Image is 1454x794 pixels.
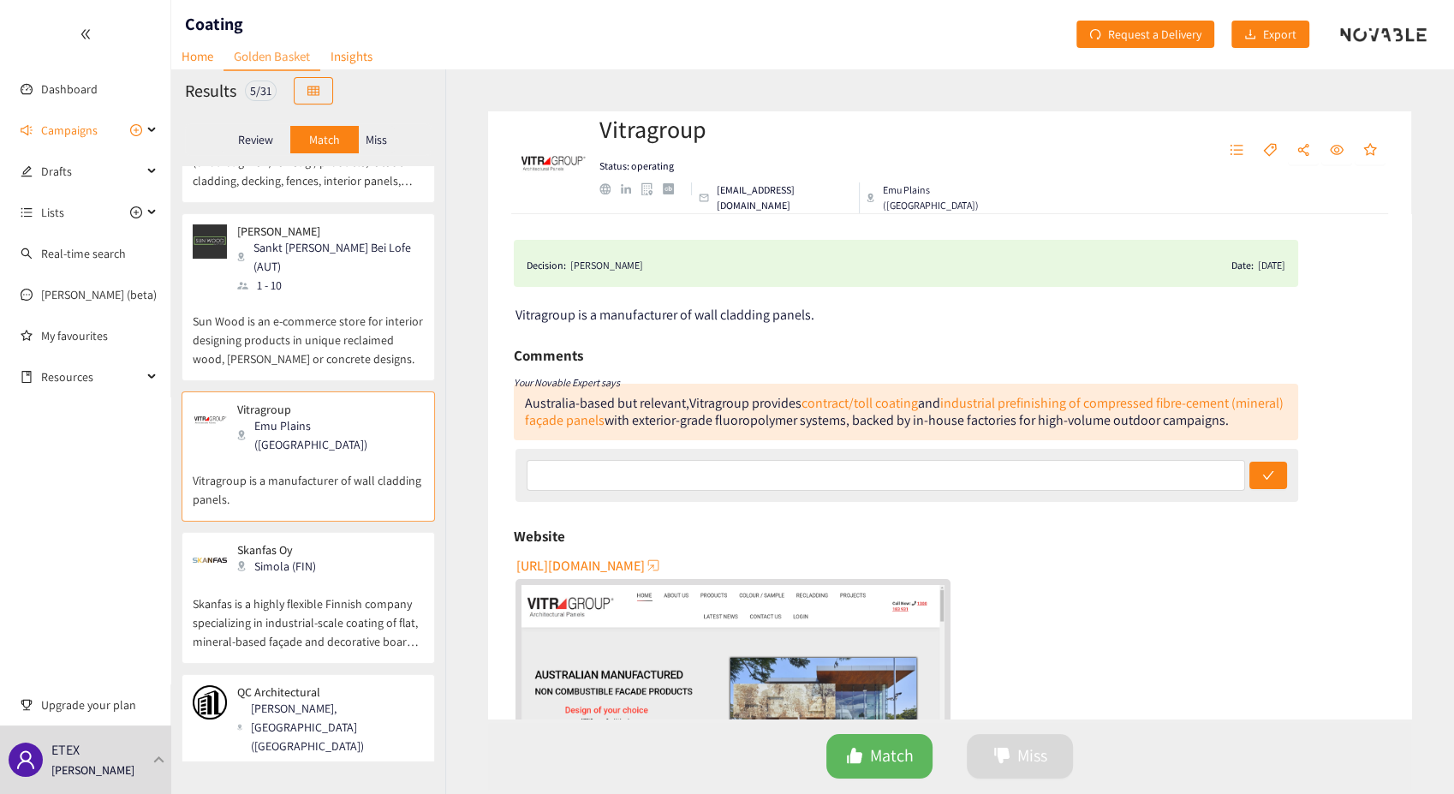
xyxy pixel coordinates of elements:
button: unordered-list [1221,137,1252,164]
span: Drafts [41,154,142,188]
div: Sankt [PERSON_NAME] Bei Lofer (AUT) [237,238,422,276]
span: check [1262,469,1274,483]
img: Snapshot of the company's website [193,403,227,437]
span: trophy [21,699,33,711]
a: linkedin [621,184,641,194]
p: Sun Wood is an e-commerce store for interior designing products in unique reclaimed wood, [PERSON... [193,295,424,368]
p: Match [309,133,340,146]
p: ETEX [51,739,80,761]
img: Company Logo [518,128,587,197]
div: Widget de chat [1175,609,1454,794]
div: 5 / 31 [245,81,277,101]
span: unordered-list [1230,143,1243,158]
a: Home [171,43,223,69]
button: dislikeMiss [967,734,1073,779]
p: Review [238,133,273,146]
span: Lists [41,195,64,230]
h1: Coating [185,12,243,36]
span: Date: [1231,257,1254,274]
button: redoRequest a Delivery [1076,21,1214,48]
span: Decision: [527,257,566,274]
span: Match [870,743,914,769]
span: sound [21,124,33,136]
span: Miss [1017,743,1047,769]
span: Upgrade your plan [41,688,158,722]
span: [URL][DOMAIN_NAME] [516,555,645,576]
div: Emu Plains ([GEOGRAPHIC_DATA]) [867,182,1011,213]
div: [DATE] [1258,257,1285,274]
div: [PERSON_NAME] [570,257,643,274]
button: [URL][DOMAIN_NAME] [516,552,662,579]
button: star [1355,137,1385,164]
span: star [1363,143,1377,158]
span: plus-circle [130,124,142,136]
span: Resources [41,360,142,394]
span: Campaigns [41,113,98,147]
span: double-left [80,28,92,40]
li: Status [599,158,674,174]
h2: Results [185,79,236,103]
span: user [15,749,36,770]
img: Snapshot of the company's website [193,543,227,577]
button: check [1249,462,1287,489]
span: redo [1089,28,1101,42]
button: tag [1254,137,1285,164]
span: plus-circle [130,206,142,218]
p: Status: operating [599,158,674,174]
button: table [294,77,333,104]
div: Australia-based but relevant, [525,394,689,412]
img: Snapshot of the company's website [193,685,227,719]
a: My favourites [41,319,158,353]
p: Miss [366,133,387,146]
a: Real-time search [41,246,126,261]
a: Insights [320,43,383,69]
span: unordered-list [21,206,33,218]
h6: Comments [514,343,583,368]
p: Skanfas is a highly flexible Finnish company specializing in industrial-scale coating of flat, mi... [193,577,424,651]
a: Golden Basket [223,43,320,71]
span: table [307,85,319,99]
div: 1 - 10 [237,276,422,295]
a: Dashboard [41,81,98,97]
p: Skanfas Oy [237,543,316,557]
button: downloadExport [1231,21,1309,48]
a: contract/toll coating [801,394,918,412]
span: share-alt [1296,143,1310,158]
span: book [21,371,33,383]
p: [PERSON_NAME] [237,224,412,238]
span: dislike [993,747,1010,767]
span: Vitragroup is a manufacturer of wall cladding panels. [515,306,814,324]
a: [PERSON_NAME] (beta) [41,287,157,302]
p: QC Architectural [237,685,412,699]
span: tag [1263,143,1277,158]
span: Request a Delivery [1108,25,1201,44]
a: website [599,183,621,194]
div: Vitragroup provides and with exterior-grade fluoropolymer systems, backed by in-house factories f... [525,394,1284,429]
a: google maps [641,182,663,195]
span: eye [1330,143,1344,158]
div: Simola (FIN) [237,557,326,576]
h6: Website [514,523,565,549]
a: industrial prefinishing of compressed fibre-cement (mineral) façade panels [525,394,1284,429]
a: crunchbase [663,183,684,194]
p: Vitragroup [237,403,412,416]
button: eye [1321,137,1352,164]
button: share-alt [1288,137,1319,164]
p: Vitragroup is a manufacturer of wall cladding panels. [193,454,424,509]
div: Emu Plains ([GEOGRAPHIC_DATA]) [237,416,422,454]
span: download [1244,28,1256,42]
iframe: Chat Widget [1175,609,1454,794]
button: likeMatch [826,734,933,779]
img: Snapshot of the company's website [193,224,227,259]
i: Your Novable Expert says [514,376,620,389]
h2: Vitragroup [599,112,1011,146]
div: [PERSON_NAME], [GEOGRAPHIC_DATA] ([GEOGRAPHIC_DATA]) [237,699,422,755]
span: Export [1263,25,1296,44]
p: [EMAIL_ADDRESS][DOMAIN_NAME] [717,182,851,213]
p: [PERSON_NAME] [51,761,134,779]
span: like [846,747,863,767]
span: edit [21,165,33,177]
